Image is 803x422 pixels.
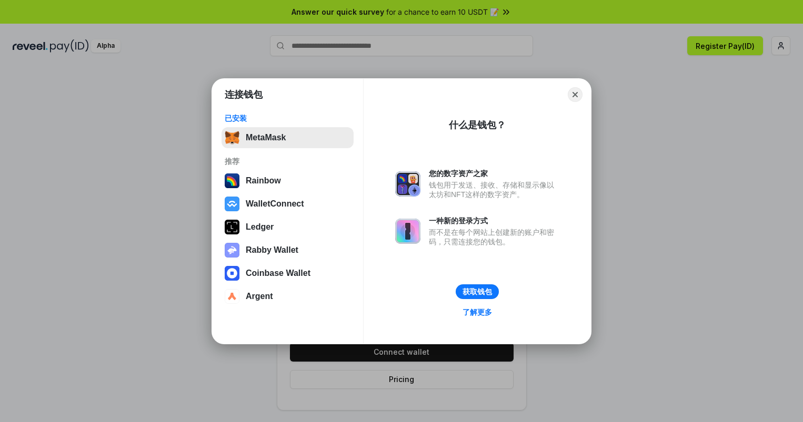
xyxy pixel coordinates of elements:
img: svg+xml,%3Csvg%20width%3D%2228%22%20height%3D%2228%22%20viewBox%3D%220%200%2028%2028%22%20fill%3D... [225,266,239,281]
button: Coinbase Wallet [222,263,354,284]
div: MetaMask [246,133,286,142]
div: 一种新的登录方式 [429,216,559,225]
div: 什么是钱包？ [449,119,506,131]
div: Ledger [246,222,274,232]
div: Coinbase Wallet [246,269,310,278]
div: 了解更多 [463,307,492,317]
img: svg+xml,%3Csvg%20width%3D%2228%22%20height%3D%2228%22%20viewBox%3D%220%200%2028%2028%22%20fill%3D... [225,197,239,211]
button: Rainbow [222,170,354,191]
button: WalletConnect [222,193,354,214]
button: Close [568,87,583,102]
img: svg+xml,%3Csvg%20xmlns%3D%22http%3A%2F%2Fwww.w3.org%2F2000%2Fsvg%22%20width%3D%2228%22%20height%3... [225,220,239,234]
div: Rainbow [246,176,281,186]
button: Rabby Wallet [222,240,354,261]
div: Argent [246,292,273,301]
div: Rabby Wallet [246,245,298,255]
img: svg+xml,%3Csvg%20xmlns%3D%22http%3A%2F%2Fwww.w3.org%2F2000%2Fsvg%22%20fill%3D%22none%22%20viewBox... [395,171,420,197]
img: svg+xml,%3Csvg%20xmlns%3D%22http%3A%2F%2Fwww.w3.org%2F2000%2Fsvg%22%20fill%3D%22none%22%20viewBox... [225,243,239,258]
a: 了解更多 [456,305,498,319]
img: svg+xml,%3Csvg%20xmlns%3D%22http%3A%2F%2Fwww.w3.org%2F2000%2Fsvg%22%20fill%3D%22none%22%20viewBox... [395,219,420,244]
button: 获取钱包 [456,284,499,299]
h1: 连接钱包 [225,88,263,101]
img: svg+xml,%3Csvg%20width%3D%2228%22%20height%3D%2228%22%20viewBox%3D%220%200%2028%2028%22%20fill%3D... [225,289,239,304]
div: 钱包用于发送、接收、存储和显示像以太坊和NFT这样的数字资产。 [429,180,559,199]
img: svg+xml,%3Csvg%20width%3D%22120%22%20height%3D%22120%22%20viewBox%3D%220%200%20120%20120%22%20fil... [225,173,239,188]
div: 获取钱包 [463,287,492,296]
div: 您的数字资产之家 [429,169,559,178]
button: Argent [222,286,354,307]
button: MetaMask [222,127,354,148]
div: WalletConnect [246,199,304,209]
img: svg+xml,%3Csvg%20fill%3D%22none%22%20height%3D%2233%22%20viewBox%3D%220%200%2035%2033%22%20width%... [225,130,239,145]
div: 推荐 [225,157,350,166]
button: Ledger [222,217,354,238]
div: 已安装 [225,114,350,123]
div: 而不是在每个网站上创建新的账户和密码，只需连接您的钱包。 [429,228,559,246]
